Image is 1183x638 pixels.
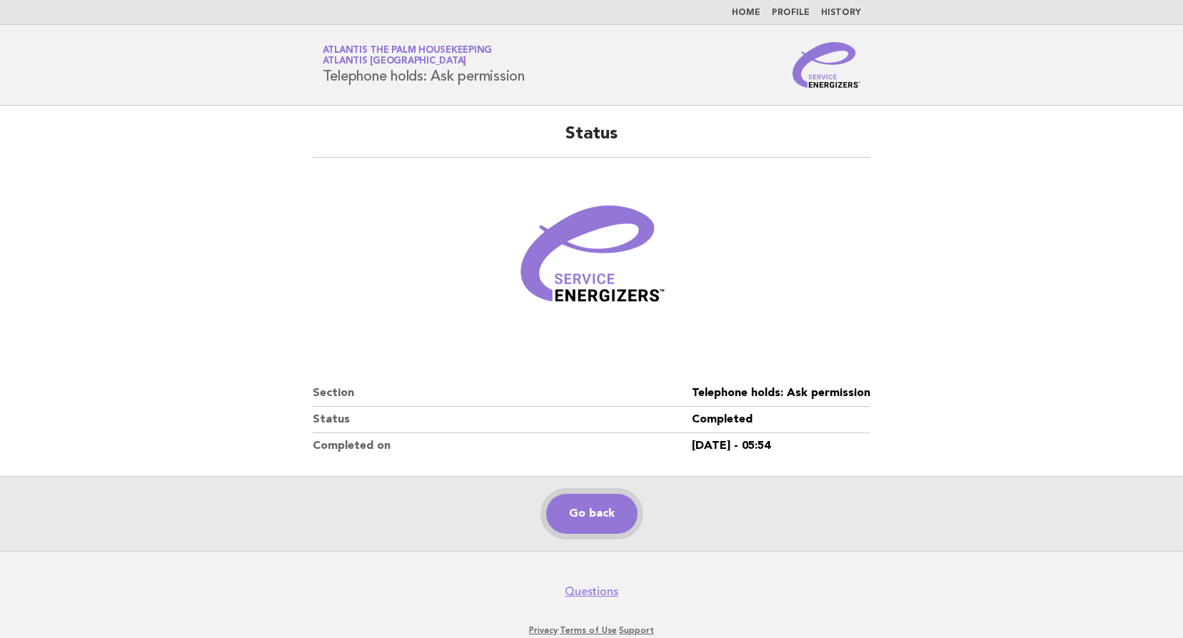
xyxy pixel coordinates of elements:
a: Atlantis The Palm HousekeepingAtlantis [GEOGRAPHIC_DATA] [323,46,493,66]
span: Atlantis [GEOGRAPHIC_DATA] [323,57,467,66]
a: Privacy [529,625,558,635]
a: Terms of Use [560,625,617,635]
dd: Telephone holds: Ask permission [692,380,870,407]
a: History [821,9,861,17]
h2: Status [313,123,870,158]
dd: [DATE] - 05:54 [692,433,870,459]
img: Service Energizers [792,42,861,88]
a: Support [619,625,654,635]
p: · · [155,624,1029,636]
dt: Completed on [313,433,692,459]
dd: Completed [692,407,870,433]
a: Questions [565,584,618,599]
h1: Telephone holds: Ask permission [323,46,525,83]
img: Verified [506,175,678,346]
a: Go back [546,494,638,534]
dt: Section [313,380,692,407]
dt: Status [313,407,692,433]
a: Profile [772,9,810,17]
a: Home [732,9,760,17]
